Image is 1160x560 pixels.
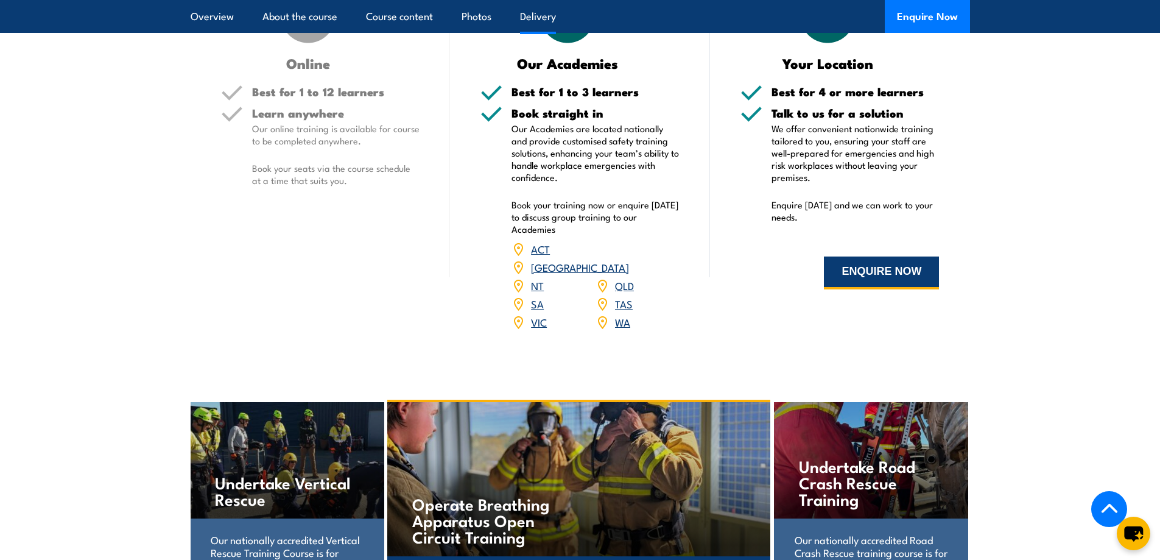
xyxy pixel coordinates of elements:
h5: Best for 4 or more learners [772,86,940,97]
a: WA [615,314,630,329]
h5: Best for 1 to 3 learners [511,86,680,97]
a: ACT [531,241,550,256]
h4: Undertake Vertical Rescue [215,474,360,507]
a: VIC [531,314,547,329]
a: QLD [615,278,634,292]
p: We offer convenient nationwide training tailored to you, ensuring your staff are well-prepared fo... [772,122,940,183]
a: TAS [615,296,633,311]
button: chat-button [1117,517,1150,550]
p: Book your seats via the course schedule at a time that suits you. [252,162,420,186]
h3: Your Location [740,56,915,70]
h5: Talk to us for a solution [772,107,940,119]
button: ENQUIRE NOW [824,257,939,289]
a: SA [531,296,544,311]
h5: Best for 1 to 12 learners [252,86,420,97]
p: Our Academies are located nationally and provide customised safety training solutions, enhancing ... [511,122,680,183]
p: Our online training is available for course to be completed anywhere. [252,122,420,147]
a: [GEOGRAPHIC_DATA] [531,260,629,274]
h5: Book straight in [511,107,680,119]
h4: Operate Breathing Apparatus Open Circuit Training [412,495,555,545]
h3: Our Academies [480,56,655,70]
h3: Online [221,56,396,70]
h5: Learn anywhere [252,107,420,119]
h4: Undertake Road Crash Rescue Training [799,458,944,507]
a: NT [531,278,544,292]
p: Enquire [DATE] and we can work to your needs. [772,199,940,223]
p: Book your training now or enquire [DATE] to discuss group training to our Academies [511,199,680,235]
